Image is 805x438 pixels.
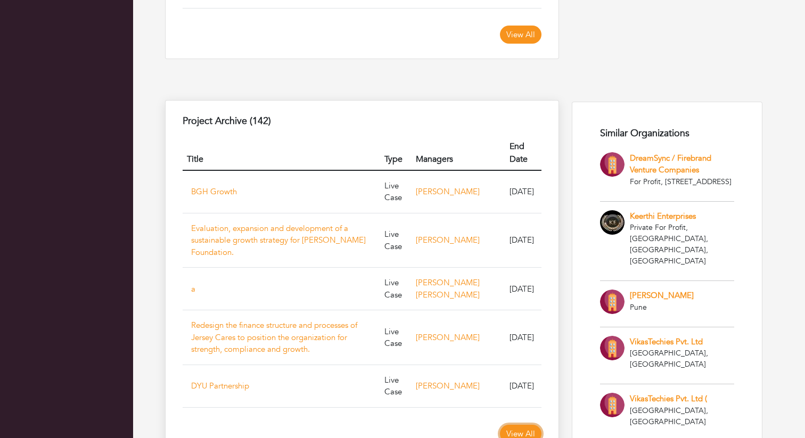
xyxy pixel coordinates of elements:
[600,336,625,360] img: Company-Icon-7f8a26afd1715722aa5ae9dc11300c11ceeb4d32eda0db0d61c21d11b95ecac6.png
[630,393,707,404] a: VikasTechies Pvt. Ltd (
[380,213,412,268] td: Live Case
[416,235,480,245] a: [PERSON_NAME]
[380,170,412,213] td: Live Case
[505,268,541,310] td: [DATE]
[416,332,480,343] a: [PERSON_NAME]
[191,284,195,294] a: a
[630,302,694,313] p: Pune
[630,222,734,267] p: Private For Profit, [GEOGRAPHIC_DATA], [GEOGRAPHIC_DATA], [GEOGRAPHIC_DATA]
[630,176,734,187] p: For Profit, [STREET_ADDRESS]
[600,393,625,417] img: Company-Icon-7f8a26afd1715722aa5ae9dc11300c11ceeb4d32eda0db0d61c21d11b95ecac6.png
[630,348,734,370] p: [GEOGRAPHIC_DATA], [GEOGRAPHIC_DATA]
[183,115,541,127] h4: Project Archive (142)
[505,136,541,170] th: End Date
[191,186,237,197] a: BGH Growth
[412,136,505,170] th: Managers
[191,381,249,391] a: DYU Partnership
[505,170,541,213] td: [DATE]
[183,136,380,170] th: Title
[505,365,541,407] td: [DATE]
[380,365,412,407] td: Live Case
[416,277,480,300] a: [PERSON_NAME] [PERSON_NAME]
[191,320,357,354] a: Redesign the finance structure and processes of Jersey Cares to position the organization for str...
[600,152,625,177] img: Company-Icon-7f8a26afd1715722aa5ae9dc11300c11ceeb4d32eda0db0d61c21d11b95ecac6.png
[380,310,412,365] td: Live Case
[416,186,480,197] a: [PERSON_NAME]
[600,210,625,235] img: Company%20LOGO.jpg
[500,26,541,44] a: View All
[630,336,703,347] a: VikasTechies Pvt. Ltd
[630,211,696,221] a: Keerthi Enterprises
[630,153,711,176] a: DreamSync / Firebrand Venture Companies
[630,405,734,427] p: [GEOGRAPHIC_DATA], [GEOGRAPHIC_DATA]
[380,136,412,170] th: Type
[416,381,480,391] a: [PERSON_NAME]
[630,290,694,301] a: [PERSON_NAME]
[380,268,412,310] td: Live Case
[600,290,625,314] img: Company-Icon-7f8a26afd1715722aa5ae9dc11300c11ceeb4d32eda0db0d61c21d11b95ecac6.png
[600,128,734,139] h4: Similar Organizations
[505,310,541,365] td: [DATE]
[505,213,541,268] td: [DATE]
[191,223,366,258] a: Evaluation, expansion and development of a sustainable growth strategy for [PERSON_NAME] Foundation.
